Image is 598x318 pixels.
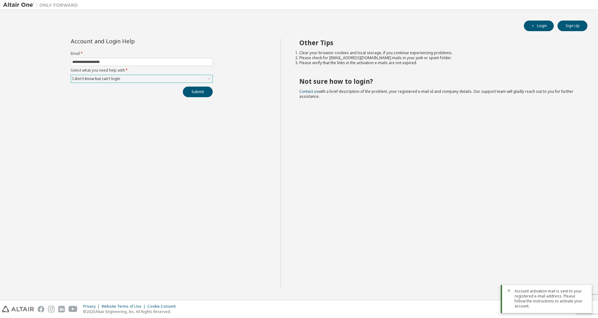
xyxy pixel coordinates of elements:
label: Select what you need help with [71,68,213,73]
h2: Not sure how to login? [299,77,577,85]
label: Email [71,51,213,56]
div: Account and Login Help [71,39,184,44]
span: with a brief description of the problem, your registered e-mail id and company details. Our suppo... [299,89,573,99]
p: © 2025 Altair Engineering, Inc. All Rights Reserved. [83,309,179,314]
img: facebook.svg [38,306,44,312]
a: Contact us [299,89,318,94]
button: Sign Up [558,21,587,31]
span: Account activation mail is sent to your registered e-mail address. Please follow the instructions... [515,289,587,309]
div: Website Terms of Use [102,304,147,309]
div: I don't know but can't login [71,75,121,82]
img: altair_logo.svg [2,306,34,312]
div: Cookie Consent [147,304,179,309]
img: linkedin.svg [58,306,65,312]
div: Privacy [83,304,102,309]
li: Please check for [EMAIL_ADDRESS][DOMAIN_NAME] mails in your junk or spam folder. [299,55,577,60]
img: instagram.svg [48,306,55,312]
li: Clear your browser cookies and local storage, if you continue experiencing problems. [299,50,577,55]
button: Login [524,21,554,31]
h2: Other Tips [299,39,577,47]
img: youtube.svg [69,306,78,312]
img: Altair One [3,2,81,8]
button: Submit [183,87,213,97]
li: Please verify that the links in the activation e-mails are not expired. [299,60,577,65]
div: I don't know but can't login [71,75,212,83]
